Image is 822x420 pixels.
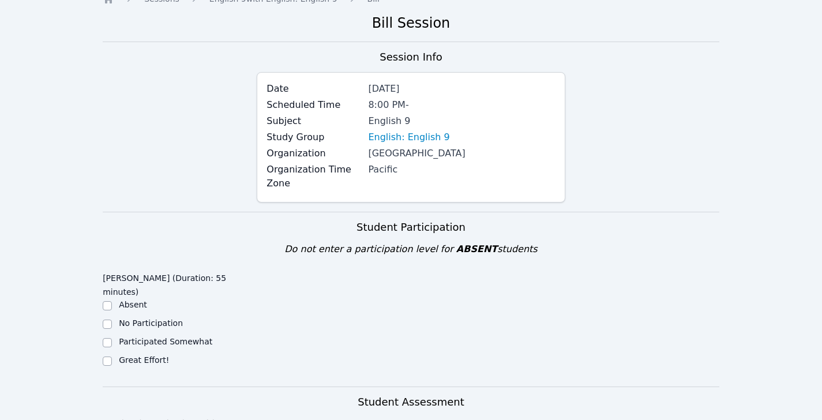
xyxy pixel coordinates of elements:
[103,219,719,235] h3: Student Participation
[368,130,449,144] a: English: English 9
[267,82,361,96] label: Date
[267,147,361,160] label: Organization
[368,82,555,96] div: [DATE]
[103,268,257,299] legend: [PERSON_NAME] (Duration: 55 minutes)
[119,300,147,309] label: Absent
[368,163,555,177] div: Pacific
[103,14,719,32] h2: Bill Session
[267,130,361,144] label: Study Group
[119,337,212,346] label: Participated Somewhat
[267,163,361,190] label: Organization Time Zone
[368,114,555,128] div: English 9
[380,49,442,65] h3: Session Info
[456,243,497,254] span: ABSENT
[368,147,555,160] div: [GEOGRAPHIC_DATA]
[119,318,183,328] label: No Participation
[267,98,361,112] label: Scheduled Time
[119,355,169,365] label: Great Effort!
[368,98,555,112] div: 8:00 PM -
[103,242,719,256] div: Do not enter a participation level for students
[103,394,719,410] h3: Student Assessment
[267,114,361,128] label: Subject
